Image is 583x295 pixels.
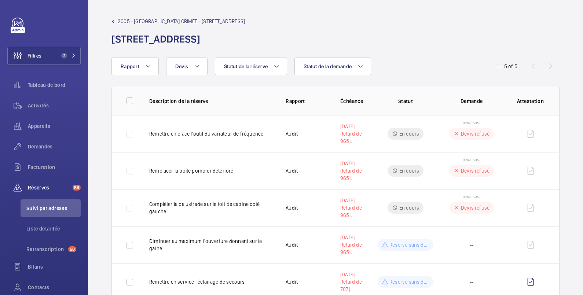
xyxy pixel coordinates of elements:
[340,204,373,219] div: Retard de 965j.
[463,158,481,162] span: R24-05967
[224,63,268,69] span: Statut de la réserve
[28,284,81,291] span: Contacts
[28,122,81,130] span: Appareils
[340,278,373,293] div: Retard de 707j.
[118,18,245,25] span: 2005 - [GEOGRAPHIC_DATA] CRIMEE - [STREET_ADDRESS]
[175,63,188,69] span: Devis
[340,234,373,241] p: [DATE]
[149,200,274,215] p: Compléter la balustrade sur le toit de cabine coté gauche .
[28,143,81,150] span: Demandes
[399,167,419,174] p: En cours
[389,241,429,248] p: Réserve sans demande
[399,130,419,137] p: En cours
[28,263,81,270] span: Bilans
[304,63,352,69] span: Statut de la demande
[340,241,373,256] div: Retard de 965j.
[461,130,489,137] p: Devis refusé
[7,47,81,64] button: Filtres2
[73,185,81,191] span: 58
[28,102,81,109] span: Activités
[26,204,81,212] span: Suivi par adresse
[61,53,67,59] span: 2
[444,97,499,105] p: Demande
[111,58,159,75] button: Rapport
[111,32,245,46] h1: [STREET_ADDRESS]
[461,167,489,174] p: Devis refusé
[340,123,373,130] p: [DATE]
[286,130,298,137] p: Audit
[294,58,371,75] button: Statut de la demande
[286,204,298,211] p: Audit
[26,246,65,253] span: Retranscription
[340,197,373,204] p: [DATE]
[26,225,81,232] span: Liste détaillée
[340,130,373,145] div: Retard de 965j.
[28,184,70,191] span: Réserves
[399,204,419,211] p: En cours
[463,121,481,125] span: R24-05967
[166,58,208,75] button: Devis
[149,130,274,137] p: Remettre en place l'outil du variateur de fréquence
[149,278,274,285] p: Remettre en service l'éclairage de secours
[340,160,373,167] p: [DATE]
[286,241,298,248] p: Audit
[149,97,274,105] p: Description de la réserve
[286,97,329,105] p: Rapport
[28,163,81,171] span: Facturation
[470,278,473,285] span: --
[463,195,481,199] span: R24-05967
[149,167,274,174] p: Remplacer la boîte pompier deterioré
[68,246,76,252] span: 58
[149,237,274,252] p: Diminuer au maximum l'ouverture donnant sur la gaine .
[121,63,139,69] span: Rapport
[286,167,298,174] p: Audit
[215,58,287,75] button: Statut de la réserve
[378,97,433,105] p: Statut
[389,278,429,285] p: Réserve sans demande
[497,63,517,70] div: 1 – 5 of 5
[516,97,544,105] p: Attestation
[340,97,373,105] p: Échéance
[340,167,373,182] div: Retard de 965j.
[286,278,298,285] p: Audit
[470,241,473,248] span: --
[27,52,41,59] span: Filtres
[340,271,373,278] p: [DATE]
[28,81,81,89] span: Tableau de bord
[461,204,489,211] p: Devis refusé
